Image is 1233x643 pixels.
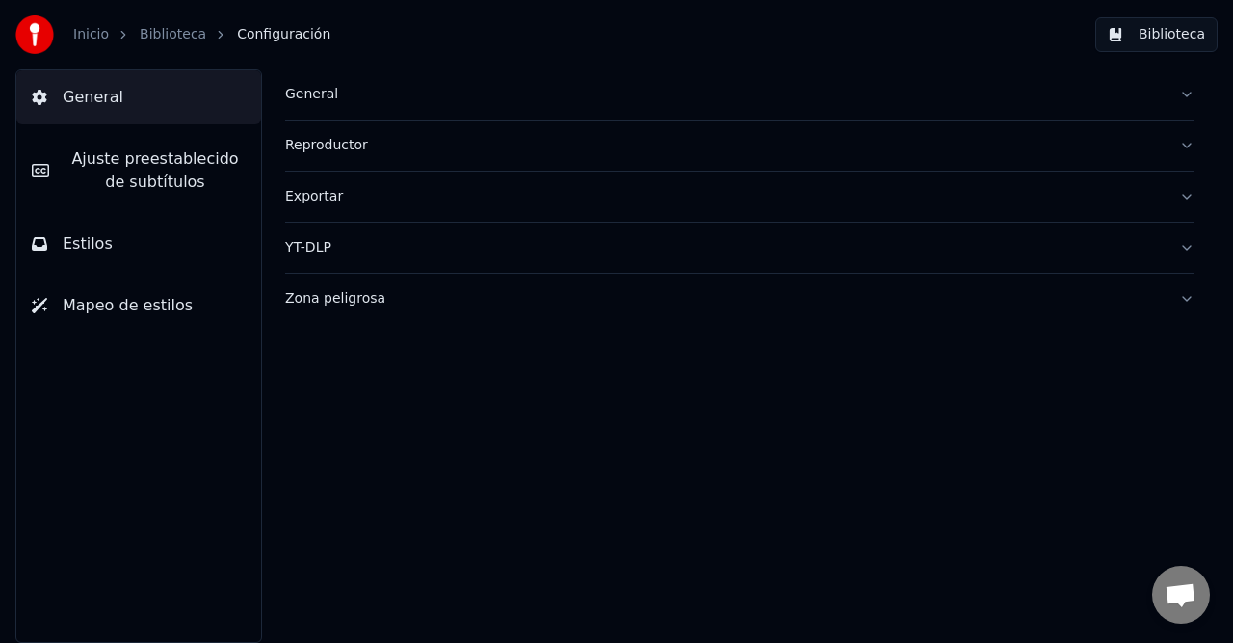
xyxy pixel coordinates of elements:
[285,121,1194,171] button: Reproductor
[73,25,109,44] a: Inicio
[16,279,261,333] button: Mapeo de estilos
[1152,566,1210,624] div: Chat abierto
[16,132,261,209] button: Ajuste preestablecido de subtítulos
[16,70,261,124] button: General
[285,274,1194,324] button: Zona peligrosa
[15,15,54,54] img: youka
[285,289,1164,308] div: Zona peligrosa
[285,238,1164,257] div: YT-DLP
[285,69,1194,120] button: General
[285,223,1194,273] button: YT-DLP
[16,217,261,271] button: Estilos
[140,25,206,44] a: Biblioteca
[285,187,1164,206] div: Exportar
[63,232,113,255] span: Estilos
[285,172,1194,222] button: Exportar
[63,294,193,317] span: Mapeo de estilos
[285,136,1164,155] div: Reproductor
[65,147,246,194] span: Ajuste preestablecido de subtítulos
[1095,17,1218,52] button: Biblioteca
[237,25,330,44] span: Configuración
[285,85,1164,104] div: General
[63,86,123,109] span: General
[73,25,330,44] nav: breadcrumb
